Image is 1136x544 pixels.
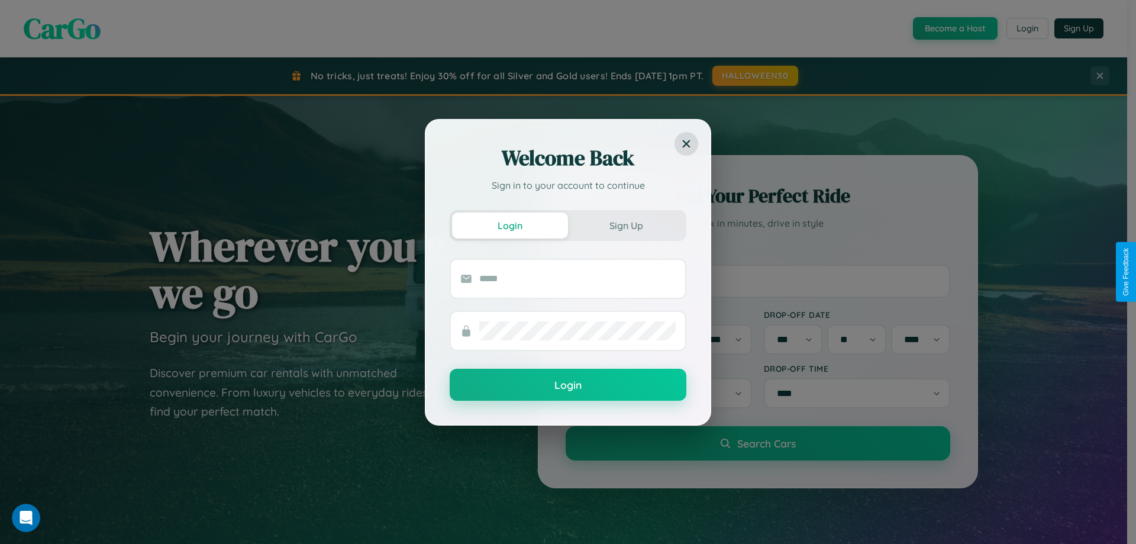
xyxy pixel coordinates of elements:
[452,213,568,239] button: Login
[450,144,686,172] h2: Welcome Back
[1122,248,1130,296] div: Give Feedback
[450,369,686,401] button: Login
[12,504,40,532] iframe: Intercom live chat
[450,178,686,192] p: Sign in to your account to continue
[568,213,684,239] button: Sign Up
